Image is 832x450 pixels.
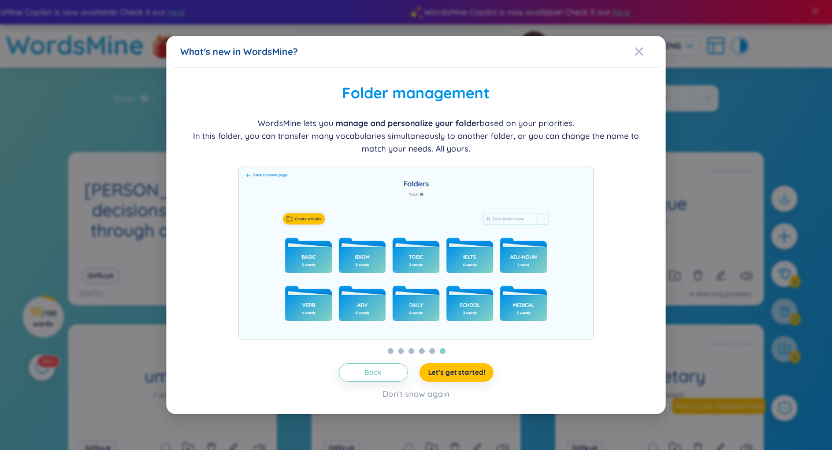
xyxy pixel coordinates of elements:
button: 5 [429,348,435,354]
button: Close [634,36,666,67]
span: Back [365,368,381,377]
button: Back [339,363,408,382]
button: 6 [440,348,445,354]
div: Don't show again [382,388,450,400]
button: 3 [408,348,414,354]
button: Let's get started! [419,363,494,382]
b: manage and personalize your folder [336,118,480,128]
span: WordsMine lets you based on your priorities. In this folder, you can transfer many vocabularies s... [193,118,639,154]
button: 4 [419,348,425,354]
h2: Folder management [180,82,652,105]
button: 1 [388,348,393,354]
button: 2 [398,348,404,354]
span: Let's get started! [428,368,485,377]
div: What's new in WordsMine? [180,45,652,58]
